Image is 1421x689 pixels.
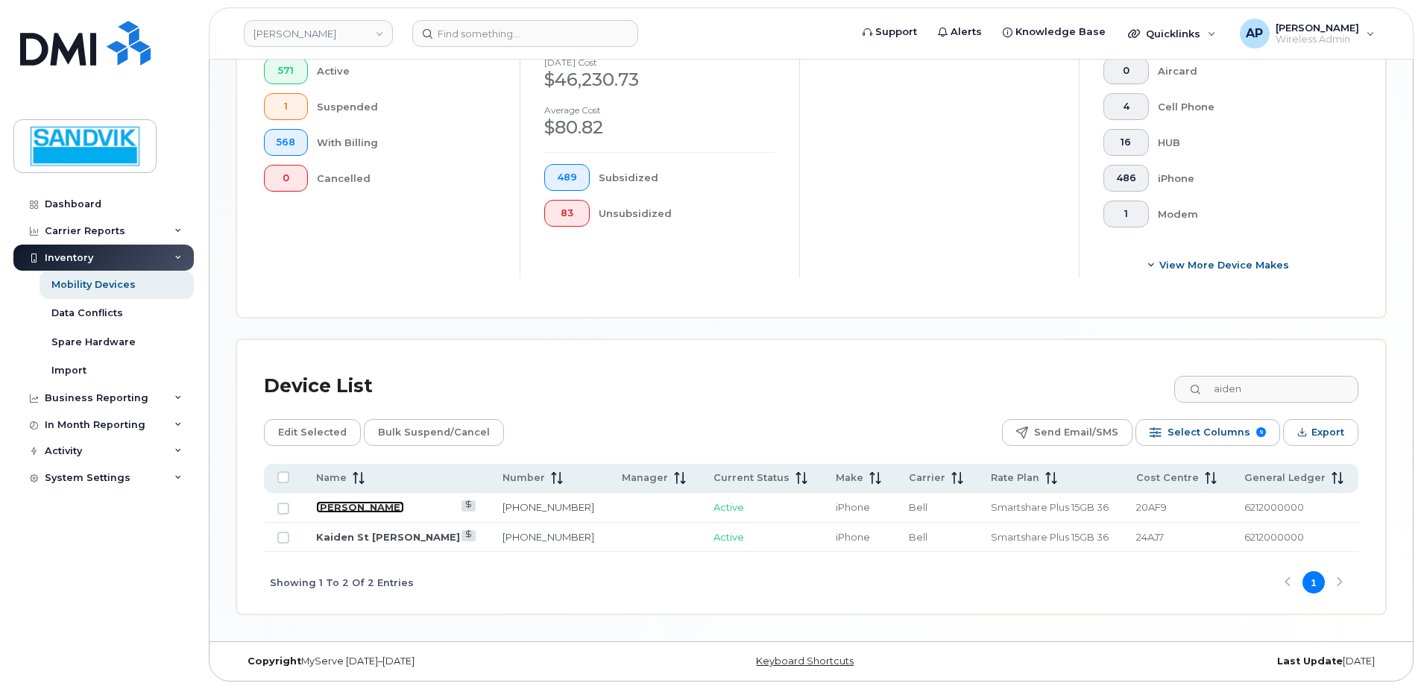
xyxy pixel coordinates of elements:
[461,500,476,512] a: View Last Bill
[991,531,1109,543] span: Smartshare Plus 15GB 36
[1276,22,1359,34] span: [PERSON_NAME]
[1116,172,1136,184] span: 486
[317,165,497,192] div: Cancelled
[1159,258,1289,272] span: View More Device Makes
[1256,427,1266,437] span: 9
[317,93,497,120] div: Suspended
[599,164,776,191] div: Subsidized
[264,419,361,446] button: Edit Selected
[557,172,577,183] span: 489
[264,93,308,120] button: 1
[622,471,668,485] span: Manager
[599,200,776,227] div: Unsubsidized
[1302,571,1325,594] button: Page 1
[1136,531,1164,543] span: 24AJ7
[991,501,1109,513] span: Smartshare Plus 15GB 36
[544,105,775,115] h4: Average cost
[557,207,577,219] span: 83
[713,471,790,485] span: Current Status
[1136,471,1199,485] span: Cost Centre
[502,501,594,513] a: [PHONE_NUMBER]
[1244,531,1304,543] span: 6212000000
[412,20,638,47] input: Find something...
[278,421,347,444] span: Edit Selected
[951,25,982,40] span: Alerts
[1034,421,1118,444] span: Send Email/SMS
[1136,501,1167,513] span: 20AF9
[1103,165,1149,192] button: 486
[713,501,744,513] span: Active
[316,531,460,543] a: Kaiden St [PERSON_NAME]
[264,57,308,84] button: 571
[1244,471,1326,485] span: General Ledger
[316,501,404,513] a: [PERSON_NAME]
[836,471,863,485] span: Make
[277,136,295,148] span: 568
[1244,501,1304,513] span: 6212000000
[244,20,393,47] a: Sandvik Tamrock
[236,655,620,667] div: MyServe [DATE]–[DATE]
[502,471,545,485] span: Number
[317,57,497,84] div: Active
[1135,419,1280,446] button: Select Columns 9
[1103,129,1149,156] button: 16
[316,471,347,485] span: Name
[1103,57,1149,84] button: 0
[1103,93,1149,120] button: 4
[317,129,497,156] div: With Billing
[1277,655,1343,667] strong: Last Update
[909,471,945,485] span: Carrier
[1015,25,1106,40] span: Knowledge Base
[1103,201,1149,227] button: 1
[1118,19,1226,48] div: Quicklinks
[461,530,476,541] a: View Last Bill
[544,200,590,227] button: 83
[544,115,775,140] div: $80.82
[1158,129,1335,156] div: HUB
[852,17,927,47] a: Support
[264,129,308,156] button: 568
[1158,165,1335,192] div: iPhone
[1003,655,1386,667] div: [DATE]
[264,165,308,192] button: 0
[1116,136,1136,148] span: 16
[248,655,301,667] strong: Copyright
[1158,93,1335,120] div: Cell Phone
[1246,25,1263,43] span: AP
[1229,19,1385,48] div: Annette Panzani
[1276,34,1359,45] span: Wireless Admin
[544,164,590,191] button: 489
[364,419,504,446] button: Bulk Suspend/Cancel
[991,471,1039,485] span: Rate Plan
[836,501,870,513] span: iPhone
[270,571,414,594] span: Showing 1 To 2 Of 2 Entries
[277,65,295,77] span: 571
[1158,57,1335,84] div: Aircard
[1146,28,1200,40] span: Quicklinks
[1116,65,1136,77] span: 0
[1158,201,1335,227] div: Modem
[992,17,1116,47] a: Knowledge Base
[544,57,775,67] h4: [DATE] cost
[1311,421,1344,444] span: Export
[378,421,490,444] span: Bulk Suspend/Cancel
[1174,376,1358,403] input: Search Device List ...
[1116,208,1136,220] span: 1
[1283,419,1358,446] button: Export
[836,531,870,543] span: iPhone
[264,367,373,406] div: Device List
[909,531,927,543] span: Bell
[1168,421,1250,444] span: Select Columns
[1103,251,1335,278] button: View More Device Makes
[502,531,594,543] a: [PHONE_NUMBER]
[544,67,775,92] div: $46,230.73
[1116,101,1136,113] span: 4
[909,501,927,513] span: Bell
[927,17,992,47] a: Alerts
[875,25,917,40] span: Support
[1002,419,1132,446] button: Send Email/SMS
[277,101,295,113] span: 1
[277,172,295,184] span: 0
[713,531,744,543] span: Active
[756,655,854,667] a: Keyboard Shortcuts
